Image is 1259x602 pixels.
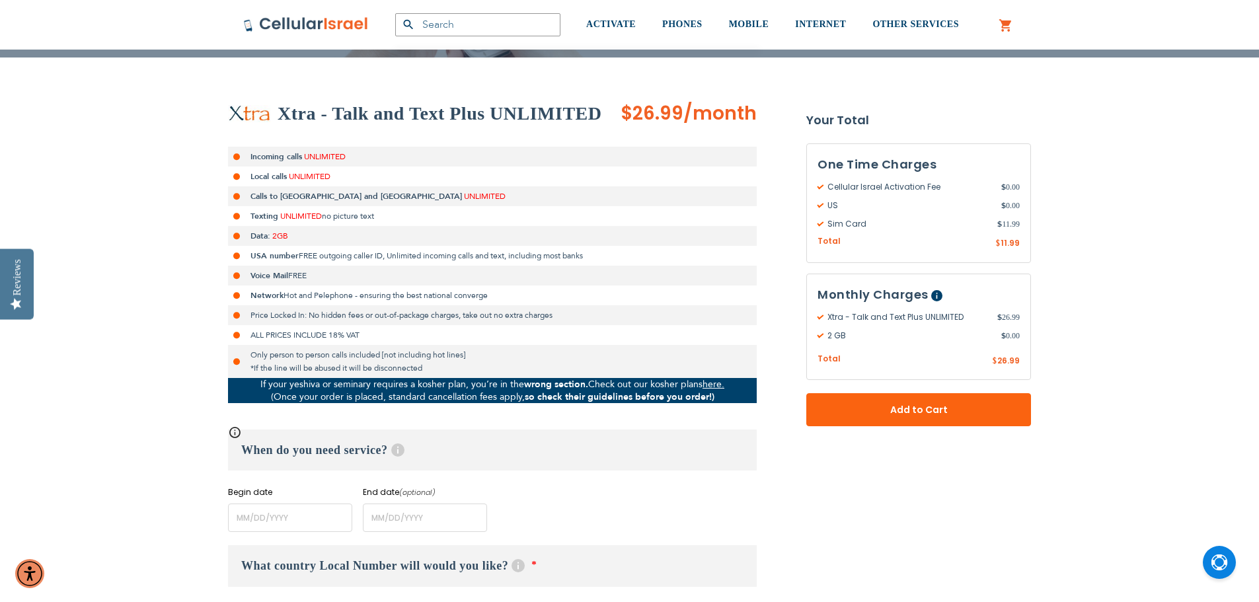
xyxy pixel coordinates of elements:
span: Add to Cart [850,403,987,417]
label: End date [363,486,487,498]
input: MM/DD/YYYY [363,504,487,532]
img: Xtra - Talk and Text Plus UNLIMITED [228,105,271,122]
span: $ [1001,200,1006,211]
input: MM/DD/YYYY [228,504,352,532]
span: Total [818,235,841,248]
span: US [818,200,1001,211]
span: Monthly Charges [818,286,929,303]
strong: Voice Mail [250,270,288,281]
span: Help [931,290,942,301]
span: $ [992,356,997,367]
strong: Your Total [806,110,1031,130]
img: Cellular Israel Logo [243,17,369,32]
span: $ [997,218,1002,230]
span: Total [818,353,841,365]
span: 0.00 [1001,181,1020,193]
span: OTHER SERVICES [872,19,959,29]
span: UNLIMITED [464,191,506,202]
h3: When do you need service? [228,430,757,470]
span: FREE outgoing caller ID, Unlimited incoming calls and text, including most banks [299,250,583,261]
strong: Data: [250,231,270,241]
span: 0.00 [1001,330,1020,342]
span: 11.99 [997,218,1020,230]
span: Help [391,443,404,457]
strong: Local calls [250,171,287,182]
span: $ [997,311,1002,323]
span: 2GB [272,231,288,241]
span: Cellular Israel Activation Fee [818,181,1001,193]
i: (optional) [399,487,436,498]
span: 26.99 [997,311,1020,323]
span: 26.99 [997,355,1020,366]
li: ALL PRICES INCLUDE 18% VAT [228,325,757,345]
span: UNLIMITED [289,171,330,182]
span: UNLIMITED [280,211,322,221]
button: Add to Cart [806,393,1031,426]
strong: Texting [250,211,278,221]
span: 11.99 [1001,237,1020,248]
input: Search [395,13,560,36]
strong: Calls to [GEOGRAPHIC_DATA] and [GEOGRAPHIC_DATA] [250,191,462,202]
li: Only person to person calls included [not including hot lines] *If the line will be abused it wil... [228,345,757,378]
label: Begin date [228,486,352,498]
li: Price Locked In: No hidden fees or out-of-package charges, take out no extra charges [228,305,757,325]
span: ACTIVATE [586,19,636,29]
h3: One Time Charges [818,155,1020,174]
strong: Network [250,290,284,301]
div: Accessibility Menu [15,559,44,588]
strong: Incoming calls [250,151,302,162]
span: 0.00 [1001,200,1020,211]
span: UNLIMITED [304,151,346,162]
span: 2 GB [818,330,1001,342]
span: no picture text [322,211,374,221]
span: Hot and Pelephone - ensuring the best national converge [284,290,488,301]
span: MOBILE [729,19,769,29]
span: FREE [288,270,307,281]
strong: USA number [250,250,299,261]
span: $ [1001,330,1006,342]
span: /month [683,100,757,127]
span: $ [995,238,1001,250]
span: What country Local Number will would you like? [241,559,508,572]
h2: Xtra - Talk and Text Plus UNLIMITED [278,100,602,127]
span: $ [1001,181,1006,193]
div: Reviews [11,259,23,295]
span: PHONES [662,19,703,29]
strong: so check their guidelines before you order!) [525,391,714,403]
a: here. [703,378,724,391]
strong: wrong section. [524,378,588,391]
span: $26.99 [621,100,683,126]
span: Help [512,559,525,572]
span: Sim Card [818,218,997,230]
span: INTERNET [795,19,846,29]
p: If your yeshiva or seminary requires a kosher plan, you’re in the Check out our kosher plans (Onc... [228,378,757,403]
span: Xtra - Talk and Text Plus UNLIMITED [818,311,997,323]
